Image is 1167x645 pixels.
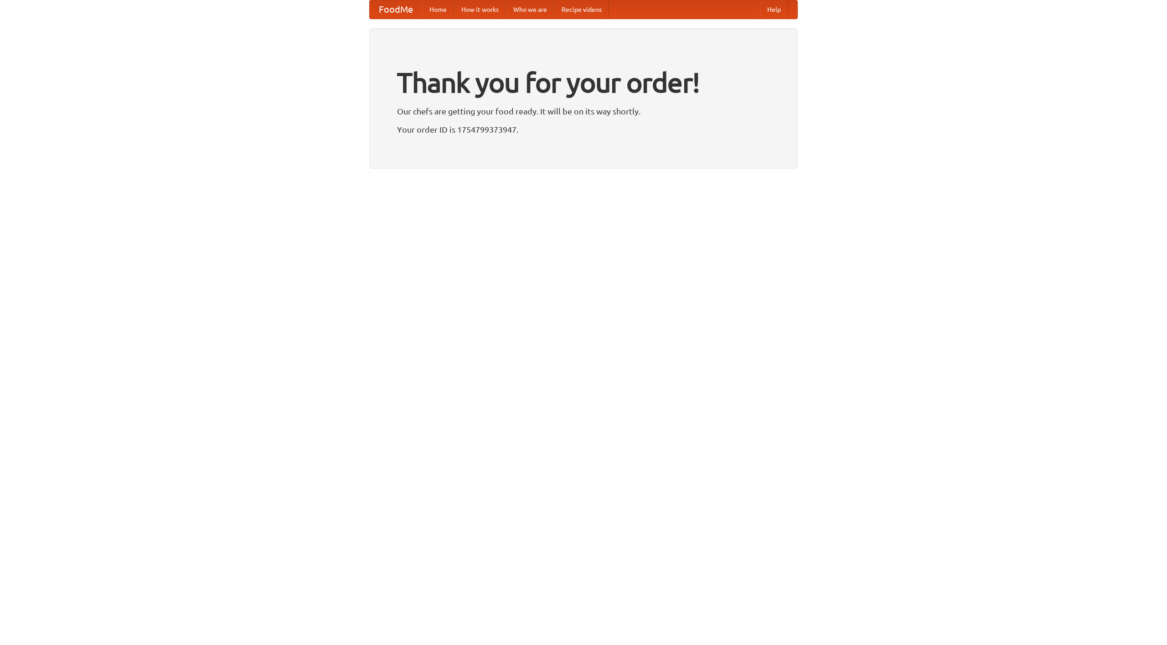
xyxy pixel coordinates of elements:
a: Home [422,0,454,19]
p: Our chefs are getting your food ready. It will be on its way shortly. [397,104,770,118]
h1: Thank you for your order! [397,61,770,104]
a: Help [760,0,788,19]
p: Your order ID is 1754799373947. [397,123,770,136]
a: Who we are [506,0,554,19]
a: Recipe videos [554,0,609,19]
a: FoodMe [370,0,422,19]
a: How it works [454,0,506,19]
